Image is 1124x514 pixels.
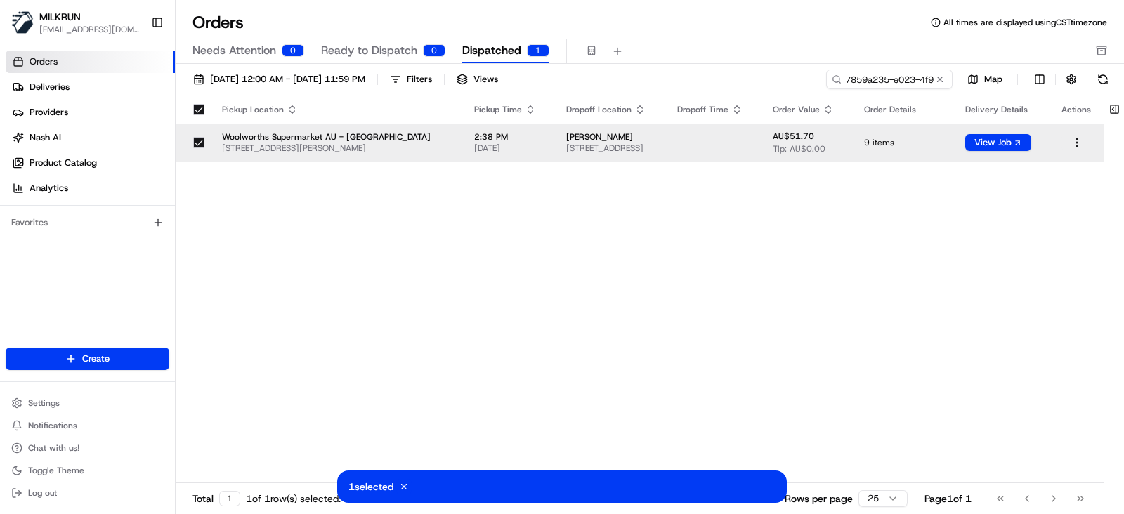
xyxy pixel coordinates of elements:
span: Dispatched [462,42,521,59]
a: Nash AI [6,126,175,149]
div: Pickup Time [474,104,544,115]
div: Filters [407,73,432,86]
span: Log out [28,487,57,499]
span: Orders [30,55,58,68]
span: Create [82,352,110,365]
button: [EMAIL_ADDRESS][DOMAIN_NAME] [39,24,140,35]
span: AU$51.70 [773,131,814,142]
button: Settings [6,393,169,413]
p: Rows per page [785,492,853,506]
div: 0 [423,44,445,57]
button: MILKRUN [39,10,81,24]
div: Order Details [864,104,943,115]
button: [DATE] 12:00 AM - [DATE] 11:59 PM [187,70,372,89]
span: [DATE] 12:00 AM - [DATE] 11:59 PM [210,73,365,86]
button: Notifications [6,416,169,435]
span: Chat with us! [28,442,79,454]
div: 0 [282,44,304,57]
p: 1 selected [348,480,393,494]
span: Notifications [28,420,77,431]
button: Map [958,71,1012,88]
span: [STREET_ADDRESS][PERSON_NAME] [222,143,452,154]
span: Woolworths Supermarket AU - [GEOGRAPHIC_DATA] [222,131,452,143]
input: Type to search [826,70,953,89]
a: View Job [965,137,1031,148]
button: MILKRUNMILKRUN[EMAIL_ADDRESS][DOMAIN_NAME] [6,6,145,39]
div: 1 [527,44,549,57]
a: Product Catalog [6,152,175,174]
h1: Orders [192,11,244,34]
button: Toggle Theme [6,461,169,480]
div: Page 1 of 1 [924,492,972,506]
img: MILKRUN [11,11,34,34]
span: [STREET_ADDRESS] [566,143,655,154]
span: Deliveries [30,81,70,93]
div: Order Value [773,104,842,115]
div: Dropoff Time [677,104,750,115]
span: Product Catalog [30,157,97,169]
button: Create [6,348,169,370]
div: Dropoff Location [566,104,655,115]
button: Refresh [1093,70,1113,89]
a: Providers [6,101,175,124]
span: Toggle Theme [28,465,84,476]
span: [DATE] [474,143,544,154]
div: Pickup Location [222,104,452,115]
span: Providers [30,106,68,119]
span: Views [473,73,498,86]
a: Orders [6,51,175,73]
span: Settings [28,397,60,409]
span: Tip: AU$0.00 [773,143,825,154]
div: Actions [1061,104,1092,115]
div: Total [192,491,240,506]
a: Deliveries [6,76,175,98]
span: Map [984,73,1002,86]
span: Nash AI [30,131,61,144]
span: Analytics [30,182,68,195]
button: Log out [6,483,169,503]
button: Views [450,70,504,89]
span: 9 items [864,137,943,148]
button: Filters [384,70,438,89]
button: View Job [965,134,1031,151]
div: Delivery Details [965,104,1039,115]
div: 1 of 1 row(s) selected. [246,492,341,506]
span: [PERSON_NAME] [566,131,655,143]
span: Needs Attention [192,42,276,59]
span: Ready to Dispatch [321,42,417,59]
div: Favorites [6,211,169,234]
button: Chat with us! [6,438,169,458]
div: 1 [219,491,240,506]
span: 2:38 PM [474,131,544,143]
span: All times are displayed using CST timezone [943,17,1107,28]
a: Analytics [6,177,175,199]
